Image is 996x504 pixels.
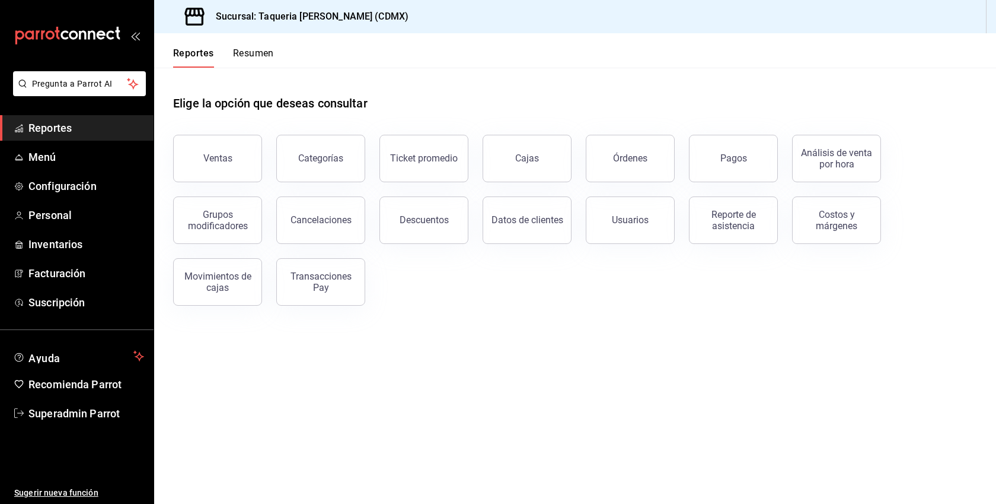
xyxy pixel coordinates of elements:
span: Suscripción [28,294,144,310]
span: Personal [28,207,144,223]
button: Transacciones Pay [276,258,365,306]
div: Ventas [203,153,232,164]
h1: Elige la opción que deseas consultar [173,94,368,112]
button: Usuarios [586,196,675,244]
button: Órdenes [586,135,675,182]
a: Pregunta a Parrot AI [8,86,146,99]
button: Costos y márgenes [792,196,881,244]
div: Cancelaciones [290,214,352,226]
button: Pagos [689,135,778,182]
div: navigation tabs [173,47,274,68]
span: Facturación [28,265,144,281]
button: Movimientos de cajas [173,258,262,306]
div: Reporte de asistencia [697,209,770,232]
button: Resumen [233,47,274,68]
div: Pagos [720,153,747,164]
div: Costos y márgenes [800,209,873,232]
span: Recomienda Parrot [28,376,144,392]
span: Superadmin Parrot [28,405,144,421]
div: Análisis de venta por hora [800,147,873,170]
button: Cancelaciones [276,196,365,244]
button: Descuentos [379,196,468,244]
span: Inventarios [28,236,144,252]
span: Configuración [28,178,144,194]
span: Ayuda [28,349,129,363]
button: Datos de clientes [483,196,572,244]
div: Usuarios [612,214,649,226]
div: Datos de clientes [491,214,563,226]
button: Análisis de venta por hora [792,135,881,182]
span: Pregunta a Parrot AI [32,78,127,90]
button: Ticket promedio [379,135,468,182]
div: Grupos modificadores [181,209,254,232]
h3: Sucursal: Taqueria [PERSON_NAME] (CDMX) [206,9,408,24]
span: Menú [28,149,144,165]
span: Reportes [28,120,144,136]
button: Cajas [483,135,572,182]
button: Reporte de asistencia [689,196,778,244]
button: Ventas [173,135,262,182]
button: Categorías [276,135,365,182]
button: open_drawer_menu [130,31,140,40]
button: Reportes [173,47,214,68]
div: Categorías [298,153,343,164]
div: Cajas [515,153,539,164]
div: Órdenes [613,153,647,164]
button: Pregunta a Parrot AI [13,71,146,96]
span: Sugerir nueva función [14,487,144,499]
div: Movimientos de cajas [181,271,254,293]
div: Ticket promedio [390,153,458,164]
div: Descuentos [400,214,449,226]
div: Transacciones Pay [284,271,357,293]
button: Grupos modificadores [173,196,262,244]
